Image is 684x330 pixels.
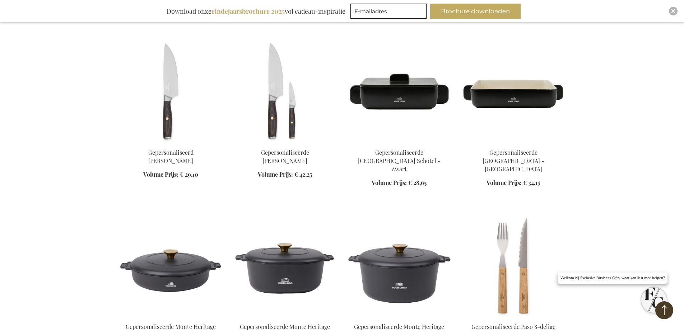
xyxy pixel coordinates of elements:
span: Volume Prijs: [143,171,178,178]
a: Gepersonaliseerd [PERSON_NAME] [148,149,194,164]
a: Gepersonaliseerde Monte Heritage Cocotte 4 Liter - Zwart [234,314,336,321]
a: Gepersonaliseerde Tara Kok Messenset [234,140,336,147]
span: € 42,25 [294,171,312,178]
img: Gepersonaliseerde Paso 8-delige BBQ-bestekset [462,216,565,317]
img: Gepersonaliseerde Monte Heritage Cocotte 4 Liter - Zwart [234,216,336,317]
span: € 28,65 [408,179,427,186]
b: eindejaarsbrochure 2025 [211,7,285,15]
a: Gepersonaliseerde Monte Neu Gratin Schotel - Zwart [348,140,451,147]
img: Gepersonaliseerde Monte Neu Gratin Schotel - Zwart [348,42,451,143]
a: Gepersonaliseerde [GEOGRAPHIC_DATA] - [GEOGRAPHIC_DATA] [483,149,544,173]
a: Gepersonaliseerde Monte Neu Ovenschaal - Zwart [462,140,565,147]
a: Gepersonaliseerde Monte Heritage Braiser 2,5 Liter - Zwart [120,314,222,321]
button: Brochure downloaden [430,4,521,19]
a: Gepersonaliseerde [PERSON_NAME] [261,149,309,164]
img: Gepersonaliseerde Monte Heritage Cocotte 5.5 Liter - Zwart [348,216,451,317]
a: Volume Prijs: € 42,25 [258,171,312,179]
a: Gepersonaliseerde [GEOGRAPHIC_DATA] Schotel - Zwart [358,149,441,173]
a: Volume Prijs: € 29,10 [143,171,198,179]
span: Volume Prijs: [372,179,407,186]
span: Volume Prijs: [258,171,293,178]
div: Close [669,7,678,15]
span: Volume Prijs: [487,179,522,186]
form: marketing offers and promotions [350,4,429,21]
img: Gepersonaliseerde Tara Kok Messenset [234,42,336,143]
input: E-mailadres [350,4,427,19]
img: Gepersonaliseerde Monte Neu Ovenschaal - Zwart [462,42,565,143]
img: Gepersonaliseerd Tara Koksmes [120,42,222,143]
a: Volume Prijs: € 34,15 [487,179,540,187]
img: Gepersonaliseerde Monte Heritage Braiser 2,5 Liter - Zwart [120,216,222,317]
a: Gepersonaliseerde Paso 8-delige BBQ-bestekset [462,314,565,321]
div: Download onze vol cadeau-inspiratie [163,4,349,19]
a: Volume Prijs: € 28,65 [372,179,427,187]
img: Close [671,9,675,13]
span: € 29,10 [180,171,198,178]
a: Gepersonaliseerde Monte Heritage Cocotte 5.5 Liter - Zwart [348,314,451,321]
a: Gepersonaliseerd Tara Koksmes [120,140,222,147]
span: € 34,15 [523,179,540,186]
